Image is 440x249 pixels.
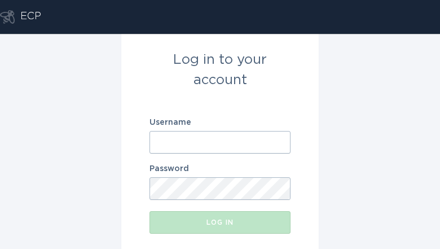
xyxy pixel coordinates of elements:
label: Username [149,119,291,126]
label: Password [149,165,291,173]
div: ECP [20,10,41,24]
button: Log in [149,211,291,234]
div: Log in [155,219,285,226]
div: Log in to your account [149,50,291,90]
